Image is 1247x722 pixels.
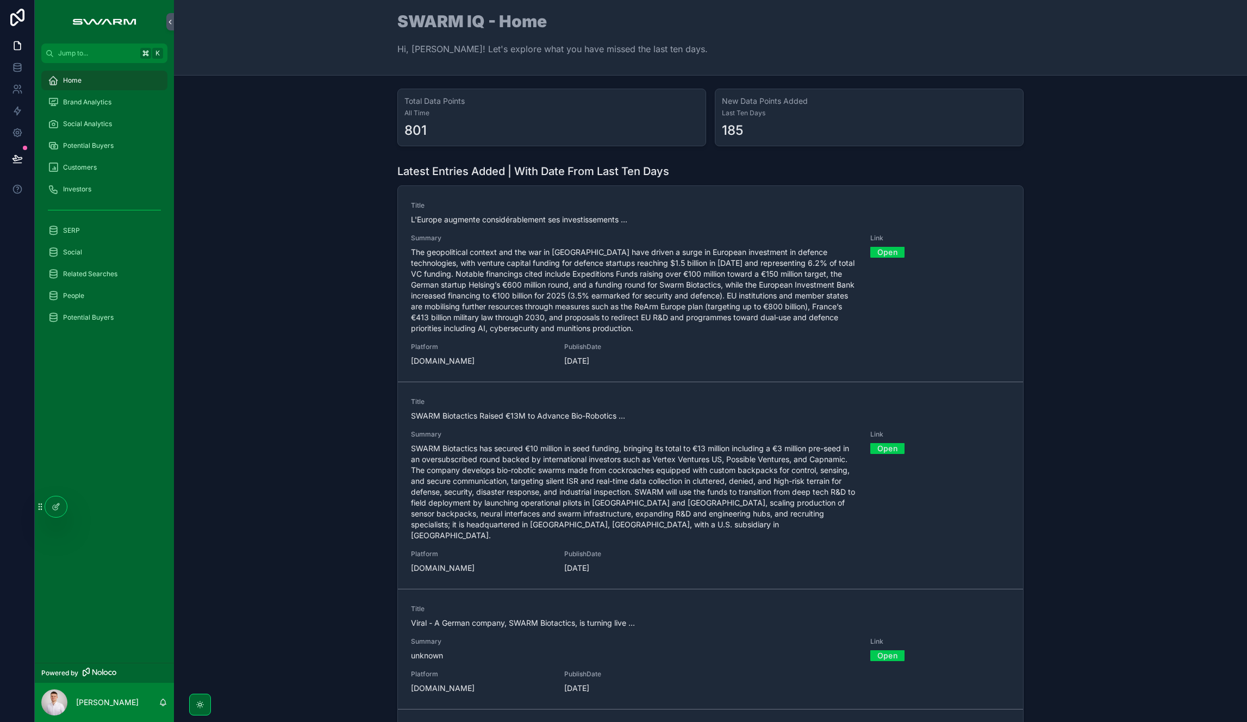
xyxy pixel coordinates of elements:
[63,270,117,278] span: Related Searches
[63,163,97,172] span: Customers
[411,618,1010,628] span: Viral - A German company, SWARM Biotactics, is turning live ...
[411,356,551,366] span: [DOMAIN_NAME]
[41,136,167,155] a: Potential Buyers
[41,286,167,306] a: People
[67,13,141,30] img: App logo
[411,605,1010,613] span: Title
[870,430,1011,439] span: Link
[41,669,78,677] span: Powered by
[41,114,167,134] a: Social Analytics
[564,356,704,366] span: [DATE]
[35,663,174,683] a: Powered by
[63,313,114,322] span: Potential Buyers
[41,158,167,177] a: Customers
[35,63,174,341] div: scrollable content
[411,443,857,541] span: SWARM Biotactics has secured €10 million in seed funding, bringing its total to €13 million inclu...
[63,141,114,150] span: Potential Buyers
[41,71,167,90] a: Home
[870,234,1011,242] span: Link
[153,49,162,58] span: K
[41,221,167,240] a: SERP
[397,42,708,55] p: Hi, [PERSON_NAME]! Let's explore what you have missed the last ten days.
[397,164,669,179] h1: Latest Entries Added | With Date From Last Ten Days
[411,343,551,351] span: Platform
[41,43,167,63] button: Jump to...K
[411,247,857,334] span: The geopolitical context and the war in [GEOGRAPHIC_DATA] have driven a surge in European investm...
[411,683,551,694] span: [DOMAIN_NAME]
[41,242,167,262] a: Social
[411,637,857,646] span: Summary
[41,308,167,327] a: Potential Buyers
[870,440,905,457] a: Open
[411,550,551,558] span: Platform
[722,109,1017,117] span: Last Ten Days
[63,226,80,235] span: SERP
[411,650,857,661] span: unknown
[411,234,857,242] span: Summary
[411,214,1010,225] span: L'Europe augmente considérablement ses investissements ...
[411,201,1010,210] span: Title
[722,96,1017,107] h3: New Data Points Added
[870,637,1011,646] span: Link
[63,120,112,128] span: Social Analytics
[564,343,704,351] span: PublishDate
[41,92,167,112] a: Brand Analytics
[404,122,427,139] div: 801
[397,13,708,29] h1: SWARM IQ - Home
[411,430,857,439] span: Summary
[564,563,704,574] span: [DATE]
[398,589,1023,709] a: TitleViral - A German company, SWARM Biotactics, is turning live ...SummaryunknownLinkOpenPlatfor...
[870,244,905,260] a: Open
[564,550,704,558] span: PublishDate
[564,670,704,679] span: PublishDate
[404,96,699,107] h3: Total Data Points
[564,683,704,694] span: [DATE]
[63,98,111,107] span: Brand Analytics
[63,248,82,257] span: Social
[63,76,82,85] span: Home
[411,410,1010,421] span: SWARM Biotactics Raised €13M to Advance Bio-Robotics ...
[404,109,699,117] span: All Time
[41,264,167,284] a: Related Searches
[722,122,743,139] div: 185
[58,49,136,58] span: Jump to...
[411,397,1010,406] span: Title
[398,382,1023,589] a: TitleSWARM Biotactics Raised €13M to Advance Bio-Robotics ...SummarySWARM Biotactics has secured ...
[76,697,139,708] p: [PERSON_NAME]
[870,647,905,664] a: Open
[41,179,167,199] a: Investors
[63,291,84,300] span: People
[398,186,1023,382] a: TitleL'Europe augmente considérablement ses investissements ...SummaryThe geopolitical context an...
[63,185,91,194] span: Investors
[411,670,551,679] span: Platform
[411,563,551,574] span: [DOMAIN_NAME]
